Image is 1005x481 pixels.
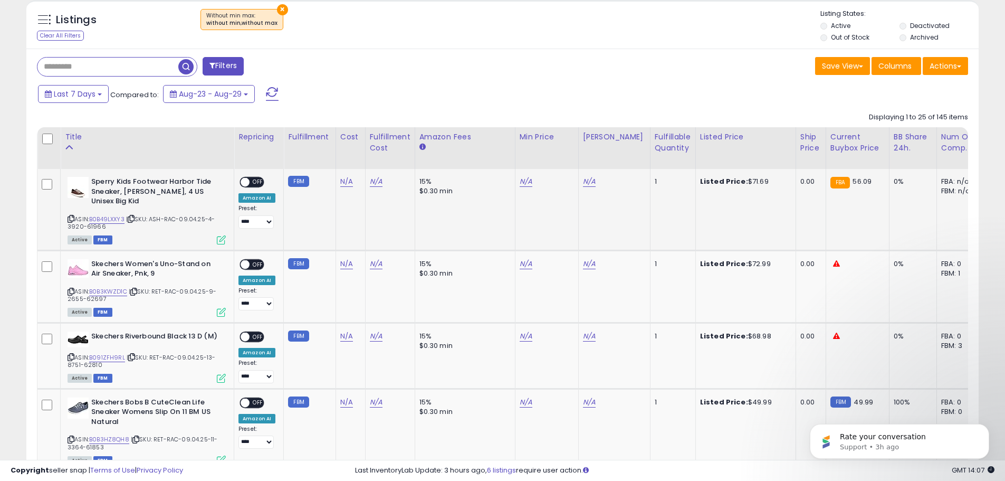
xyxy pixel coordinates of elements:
div: 0% [894,332,929,341]
span: Aug-23 - Aug-29 [179,89,242,99]
div: Preset: [238,426,275,449]
img: 51d8NLFAp4L._SL40_.jpg [68,398,89,419]
button: Columns [872,57,921,75]
a: N/A [370,259,382,269]
a: N/A [340,397,353,408]
div: 1 [655,177,687,186]
div: Clear All Filters [37,31,84,41]
div: Preset: [238,360,275,383]
img: 31k5QmhqT6L._SL40_.jpg [68,259,89,278]
span: OFF [250,398,266,407]
button: Filters [203,57,244,76]
div: Fulfillable Quantity [655,131,691,154]
label: Deactivated [910,21,950,30]
span: | SKU: RET-RAC-09.04.25-13-8751-62810 [68,353,216,369]
small: FBM [830,397,851,408]
a: 6 listings [487,465,516,475]
b: Listed Price: [700,397,748,407]
h5: Listings [56,13,97,27]
a: B091ZFH9RL [89,353,125,362]
button: Last 7 Days [38,85,109,103]
div: Preset: [238,205,275,229]
span: All listings currently available for purchase on Amazon [68,308,92,317]
div: Amazon AI [238,276,275,285]
div: 0% [894,177,929,186]
div: FBA: 0 [941,398,976,407]
a: N/A [370,176,382,187]
b: Skechers Women's Uno-Stand on Air Sneaker, Pnk, 9 [91,259,219,281]
div: Repricing [238,131,279,143]
a: N/A [520,176,532,187]
small: FBM [288,176,309,187]
button: Save View [815,57,870,75]
div: 0.00 [800,259,818,269]
div: Amazon AI [238,348,275,357]
a: N/A [370,331,382,342]
div: $68.98 [700,332,788,341]
img: 31pQlTbrw2L._SL40_.jpg [68,177,89,198]
p: Listing States: [820,9,979,19]
b: Sperry Kids Footwear Harbor Tide Sneaker, [PERSON_NAME], 4 US Unisex Big Kid [91,177,219,209]
a: N/A [583,397,596,408]
div: $0.30 min [419,341,507,351]
span: FBM [93,235,112,244]
label: Active [831,21,850,30]
div: [PERSON_NAME] [583,131,646,143]
div: Cost [340,131,361,143]
span: 49.99 [854,397,873,407]
span: | SKU: RET-RAC-09.04.25-11-3364-61853 [68,435,218,451]
div: $71.69 [700,177,788,186]
span: All listings currently available for purchase on Amazon [68,235,92,244]
i: Click here to read more about un-synced listings. [583,467,589,474]
a: N/A [520,259,532,269]
div: seller snap | | [11,466,183,476]
span: Without min max : [206,12,277,27]
div: Listed Price [700,131,791,143]
div: Amazon AI [238,193,275,203]
small: FBM [288,397,309,408]
a: N/A [520,331,532,342]
div: 15% [419,177,507,186]
a: N/A [583,259,596,269]
b: Listed Price: [700,259,748,269]
div: $0.30 min [419,269,507,278]
a: B0B3KWZD1C [89,287,127,296]
div: $49.99 [700,398,788,407]
div: $0.30 min [419,407,507,417]
div: 0.00 [800,177,818,186]
span: Compared to: [110,90,159,100]
span: OFF [250,332,266,341]
div: 15% [419,332,507,341]
div: Min Price [520,131,574,143]
b: Skechers Riverbound Black 13 D (M) [91,332,219,344]
span: OFF [250,260,266,269]
b: Listed Price: [700,176,748,186]
span: All listings currently available for purchase on Amazon [68,374,92,383]
button: Aug-23 - Aug-29 [163,85,255,103]
div: Num of Comp. [941,131,980,154]
span: | SKU: RET-RAC-09.04.25-9-2655-62697 [68,287,216,303]
div: $72.99 [700,259,788,269]
a: N/A [583,331,596,342]
iframe: Intercom notifications message [794,402,1005,476]
div: ASIN: [68,398,226,464]
a: Terms of Use [90,465,135,475]
div: 0% [894,259,929,269]
span: OFF [250,178,266,187]
div: 1 [655,332,687,341]
div: FBA: 0 [941,332,976,341]
div: Ship Price [800,131,821,154]
div: Fulfillment Cost [370,131,410,154]
label: Archived [910,33,939,42]
a: N/A [370,397,382,408]
div: ASIN: [68,332,226,382]
b: Listed Price: [700,331,748,341]
span: 56.09 [853,176,872,186]
div: Last InventoryLab Update: 3 hours ago, require user action. [355,466,994,476]
div: FBM: 3 [941,341,976,351]
div: FBA: 0 [941,259,976,269]
small: Amazon Fees. [419,143,426,152]
div: 0.00 [800,332,818,341]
